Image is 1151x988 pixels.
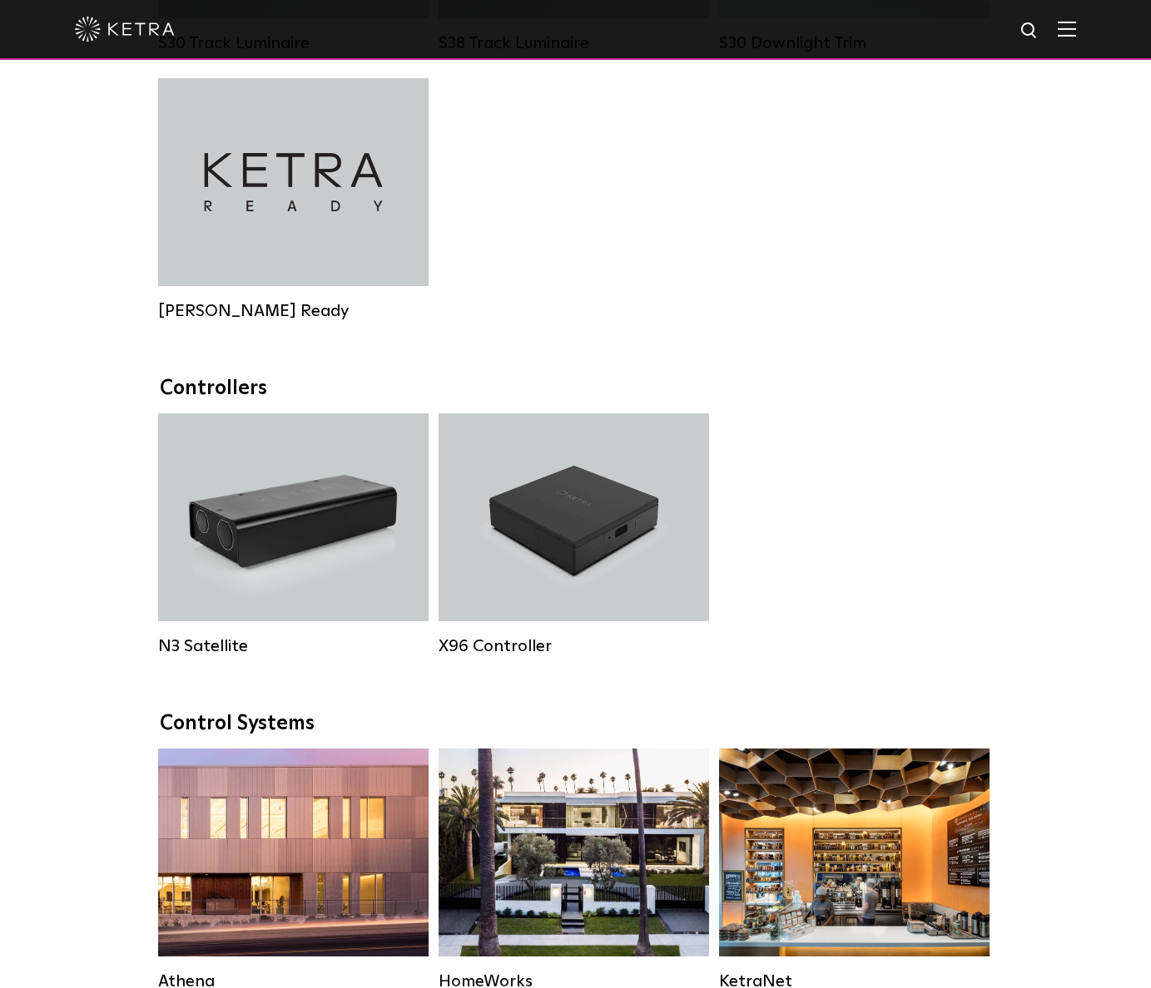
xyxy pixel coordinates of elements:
[75,17,175,42] img: ketra-logo-2019-white
[158,78,429,321] a: [PERSON_NAME] Ready [PERSON_NAME] Ready
[158,301,429,321] div: [PERSON_NAME] Ready
[160,712,992,736] div: Control Systems
[158,413,429,656] a: N3 Satellite N3 Satellite
[439,636,709,656] div: X96 Controller
[439,413,709,656] a: X96 Controller X96 Controller
[1020,21,1040,42] img: search icon
[1058,21,1076,37] img: Hamburger%20Nav.svg
[158,636,429,656] div: N3 Satellite
[160,377,992,401] div: Controllers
